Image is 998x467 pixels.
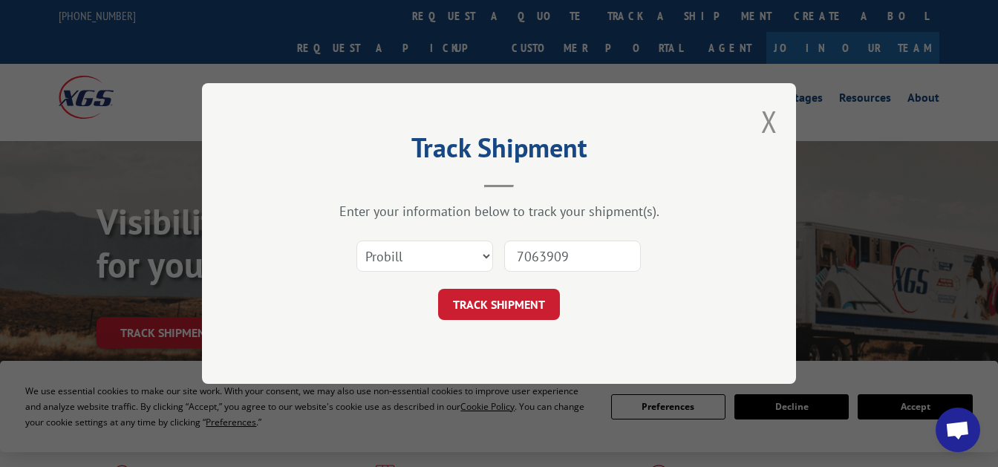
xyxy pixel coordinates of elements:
h2: Track Shipment [276,137,722,166]
button: TRACK SHIPMENT [438,289,560,320]
button: Close modal [761,102,777,141]
div: Open chat [936,408,980,452]
div: Enter your information below to track your shipment(s). [276,203,722,220]
input: Number(s) [504,241,641,272]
